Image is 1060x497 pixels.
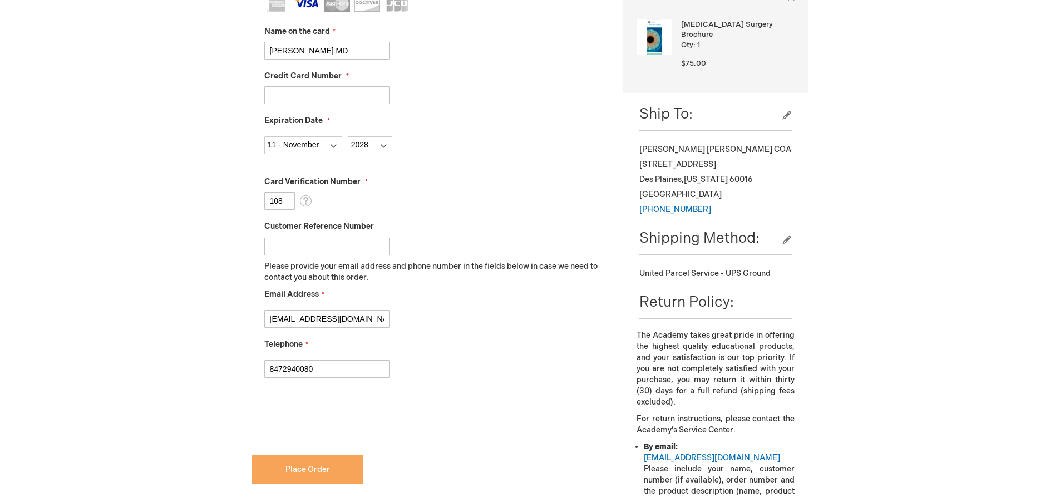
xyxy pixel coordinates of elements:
p: For return instructions, please contact the Academy’s Service Center: [637,414,794,436]
strong: [MEDICAL_DATA] Surgery Brochure [681,19,791,40]
img: Vitrectomy Surgery Brochure [637,19,672,55]
iframe: reCAPTCHA [252,396,421,439]
span: United Parcel Service - UPS Ground [639,269,771,278]
span: Telephone [264,339,303,349]
p: The Academy takes great pride in offering the highest quality educational products, and your sati... [637,330,794,408]
span: Ship To: [639,106,693,123]
span: Name on the card [264,27,330,36]
input: Card Verification Number [264,192,295,210]
span: Credit Card Number [264,71,342,81]
span: Shipping Method: [639,230,760,247]
span: Customer Reference Number [264,222,374,231]
a: [EMAIL_ADDRESS][DOMAIN_NAME] [644,453,780,462]
span: Expiration Date [264,116,323,125]
span: Return Policy: [639,294,734,311]
strong: By email: [644,442,678,451]
span: $75.00 [681,59,706,68]
a: [PHONE_NUMBER] [639,205,711,214]
input: Credit Card Number [264,86,390,104]
div: [PERSON_NAME] [PERSON_NAME] COA [STREET_ADDRESS] Des Plaines , 60016 [GEOGRAPHIC_DATA] [639,142,791,217]
span: [US_STATE] [684,175,728,184]
p: Please provide your email address and phone number in the fields below in case we need to contact... [264,261,607,283]
span: Qty [681,41,693,50]
span: Place Order [285,465,330,474]
span: 1 [697,41,700,50]
span: Card Verification Number [264,177,361,186]
button: Place Order [252,455,363,484]
span: Email Address [264,289,319,299]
